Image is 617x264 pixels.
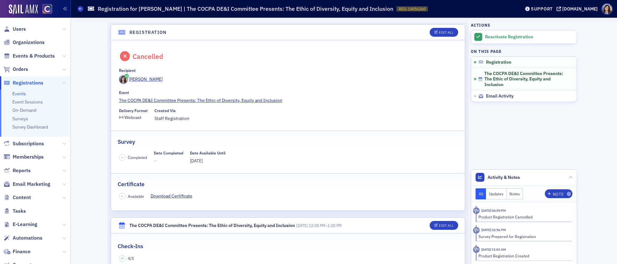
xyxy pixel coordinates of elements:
[3,53,55,60] a: Events & Products
[190,151,226,155] div: Date Available Until
[154,158,183,164] span: —
[545,189,572,198] button: Note
[13,39,45,46] span: Organizations
[471,30,577,44] a: Reactivate Registration
[3,181,50,188] a: Email Marketing
[430,221,458,230] button: Edit All
[557,7,600,11] button: [DOMAIN_NAME]
[119,97,457,104] a: The COCPA DE&I Committee Presents: The Ethic of Diversity, Equity and Inclusion
[119,75,163,84] a: [PERSON_NAME]
[3,167,31,174] a: Reports
[296,223,308,228] span: [DATE]
[3,235,42,242] a: Automations
[3,26,26,33] a: Users
[478,214,568,220] div: Product Registration Cancelled
[118,138,135,146] h2: Survey
[129,76,163,83] div: [PERSON_NAME]
[119,108,148,113] div: Delivery Format
[12,107,36,113] a: On-Demand
[601,3,613,15] span: Profile
[439,224,453,227] div: Edit All
[13,208,26,215] span: Tasks
[486,60,511,65] span: Registration
[430,28,458,37] button: Edit All
[484,71,569,88] span: The COCPA DE&I Committee Presents: The Ethic of Diversity, Equity and Inclusion
[129,222,295,229] div: The COCPA DE&I Committee Presents: The Ethic of Diversity, Equity and Inclusion
[42,4,52,14] img: SailAMX
[121,194,123,198] span: –
[151,193,197,199] a: Download Certificate
[486,188,507,199] button: Updates
[12,99,43,105] a: Event Sessions
[473,207,480,214] div: Activity
[128,255,134,261] span: 4 / 5
[476,188,486,199] button: All
[133,52,163,60] div: Cancelled
[296,223,342,228] span: –
[562,6,598,12] div: [DOMAIN_NAME]
[485,34,574,40] div: Reactivate Registration
[154,108,176,113] div: Created Via
[119,90,129,95] div: Event
[154,151,183,155] div: Date Completed
[12,124,48,130] a: Survey Dashboard
[13,221,37,228] span: E-Learning
[327,223,342,228] time: 1:00 PM
[128,154,147,160] span: Completed
[471,22,490,28] h4: Actions
[9,4,38,15] img: SailAMX
[121,155,123,160] span: –
[3,39,45,46] a: Organizations
[13,140,44,147] span: Subscriptions
[3,248,31,255] a: Finance
[12,91,26,97] a: Events
[473,227,480,234] div: Activity
[154,115,189,122] span: Staff Registration
[309,223,325,228] time: 12:00 PM
[13,26,26,33] span: Users
[119,68,136,73] div: Recipient
[473,246,480,253] div: Activity
[531,6,553,12] div: Support
[488,174,520,181] span: Activity & Notes
[118,180,145,188] h2: Certificate
[118,242,143,250] h2: Check-Ins
[553,192,564,196] div: Note
[3,208,26,215] a: Tasks
[13,154,44,160] span: Memberships
[3,66,28,73] a: Orders
[478,253,568,259] div: Product Registration Created
[98,5,393,13] h1: Registration for [PERSON_NAME] | The COCPA DE&I Committee Presents: The Ethic of Diversity, Equit...
[507,188,523,199] button: Notes
[13,79,43,86] span: Registrations
[486,93,514,99] span: Email Activity
[13,66,28,73] span: Orders
[13,53,55,60] span: Events & Products
[129,29,167,36] h4: Registration
[3,194,31,201] a: Content
[3,221,37,228] a: E-Learning
[12,116,28,122] a: Surveys
[481,208,506,213] time: 9/30/2025 04:59 PM
[13,181,50,188] span: Email Marketing
[478,234,568,239] div: Survey Prepared for Registration
[13,248,31,255] span: Finance
[13,167,31,174] span: Reports
[481,228,506,232] time: 9/25/2025 12:56 PM
[128,193,144,199] span: Available
[190,158,203,164] span: [DATE]
[13,235,42,242] span: Automations
[3,79,43,86] a: Registrations
[3,154,44,160] a: Memberships
[124,116,141,119] div: Webcast
[439,31,453,34] div: Edit All
[471,48,577,54] h4: On this page
[399,6,426,12] span: REG-14056260
[481,247,506,252] time: 9/25/2025 11:01 AM
[13,194,31,201] span: Content
[38,4,52,15] a: View Homepage
[3,140,44,147] a: Subscriptions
